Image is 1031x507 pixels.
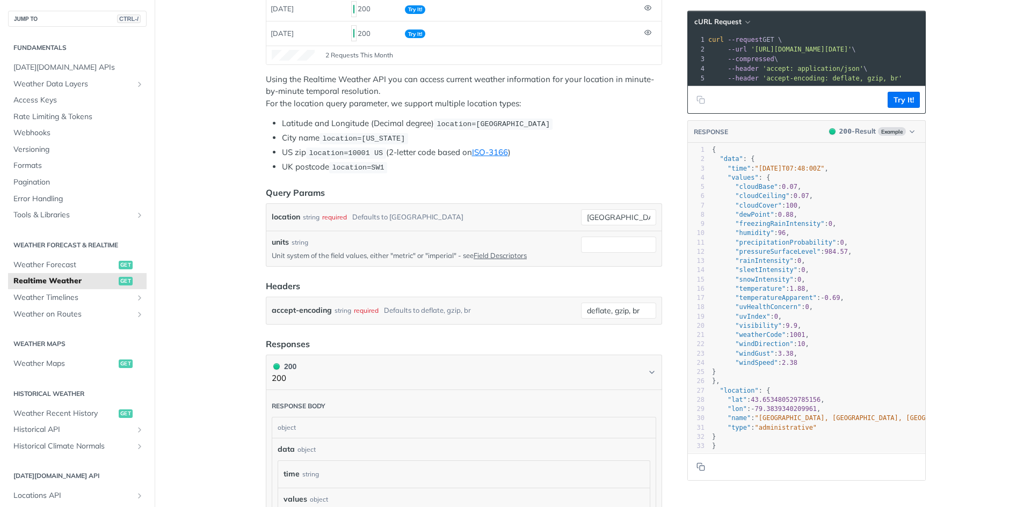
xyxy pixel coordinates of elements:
button: Show subpages for Locations API [135,491,144,500]
span: : , [712,220,836,227]
span: : , [712,322,801,329]
button: Show subpages for Historical API [135,425,144,434]
span: Pagination [13,177,144,188]
div: 33 [688,442,705,451]
span: 0 [829,220,832,227]
a: Webhooks [8,125,147,141]
button: Show subpages for Weather Data Layers [135,80,144,89]
div: 30 [688,414,705,423]
p: Unit system of the field values, either "metric" or "imperial" - see [272,251,577,260]
div: 3 [688,164,705,173]
span: --header [728,65,759,72]
span: : { [712,174,770,181]
div: 23 [688,349,705,358]
span: "dewPoint" [735,211,774,218]
span: Rate Limiting & Tokens [13,112,144,122]
a: Error Handling [8,191,147,207]
div: object [310,495,328,504]
div: 18 [688,303,705,312]
a: Formats [8,158,147,174]
span: get [119,261,133,269]
div: string [302,466,319,482]
span: Try It! [405,5,425,14]
span: --compressed [728,55,774,63]
span: { [712,146,716,153]
span: \ [708,55,778,63]
span: Weather Forecast [13,260,116,270]
a: Weather TimelinesShow subpages for Weather Timelines [8,290,147,306]
div: 32 [688,432,705,442]
div: string [292,238,308,247]
div: required [354,303,379,318]
span: values [284,494,307,505]
span: "temperatureApparent" [735,294,817,302]
div: 9 [688,219,705,229]
button: Show subpages for Historical Climate Normals [135,442,144,451]
button: 200200-ResultExample [824,126,920,137]
div: 29 [688,405,705,414]
span: "uvHealthConcern" [735,303,801,311]
span: } [712,433,716,440]
span: - [751,405,754,413]
span: 984.57 [825,248,848,255]
div: 25 [688,368,705,377]
span: Locations API [13,490,133,501]
span: : , [712,331,809,339]
span: get [119,359,133,368]
span: "uvIndex" [735,313,770,320]
span: : [712,424,817,431]
span: "windSpeed" [735,359,778,366]
span: : , [712,229,790,237]
div: 22 [688,340,705,349]
span: 0.69 [825,294,840,302]
a: Realtime Weatherget [8,273,147,289]
span: }, [712,377,720,385]
span: Access Keys [13,95,144,106]
a: Historical Climate NormalsShow subpages for Historical Climate Normals [8,438,147,454]
button: Try It! [888,92,920,108]
span: : [712,359,797,366]
span: } [712,368,716,376]
span: "humidity" [735,229,774,237]
svg: Chevron [648,368,656,377]
span: "pressureSurfaceLevel" [735,248,821,255]
div: 16 [688,284,705,293]
span: "[DATE]T07:48:00Z" [755,165,825,172]
div: 11 [688,238,705,247]
h2: Weather Maps [8,339,147,349]
span: "values" [728,174,759,181]
span: [DATE] [271,29,294,38]
div: 1 [688,145,705,155]
span: 3.38 [778,350,794,357]
span: GET \ [708,36,782,43]
label: time [284,466,300,482]
button: Show subpages for Tools & Libraries [135,211,144,219]
span: location=[US_STATE] [322,135,405,143]
a: ISO-3166 [472,147,508,157]
span: : { [712,155,755,163]
div: 28 [688,395,705,405]
span: get [119,277,133,285]
button: cURL Request [691,17,753,27]
div: - Result [839,126,876,137]
a: Weather on RoutesShow subpages for Weather on Routes [8,306,147,322]
span: "sleetIntensity" [735,266,797,274]
div: 3 [688,54,706,64]
div: 12 [688,247,705,256]
li: US zip (2-letter code based on ) [282,146,662,159]
div: Headers [266,280,300,292]
span: : , [712,313,782,320]
span: --url [728,46,747,53]
span: curl [708,36,724,43]
span: : , [712,266,809,274]
div: string [335,303,351,318]
button: JUMP TOCTRL-/ [8,11,147,27]
span: "type" [728,424,751,431]
span: "weatherCode" [735,331,786,339]
span: 'accept: application/json' [763,65,863,72]
span: CTRL-/ [117,14,141,23]
div: 19 [688,312,705,321]
span: 1001 [790,331,805,339]
span: "freezingRainIntensity" [735,220,824,227]
span: Tools & Libraries [13,210,133,221]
